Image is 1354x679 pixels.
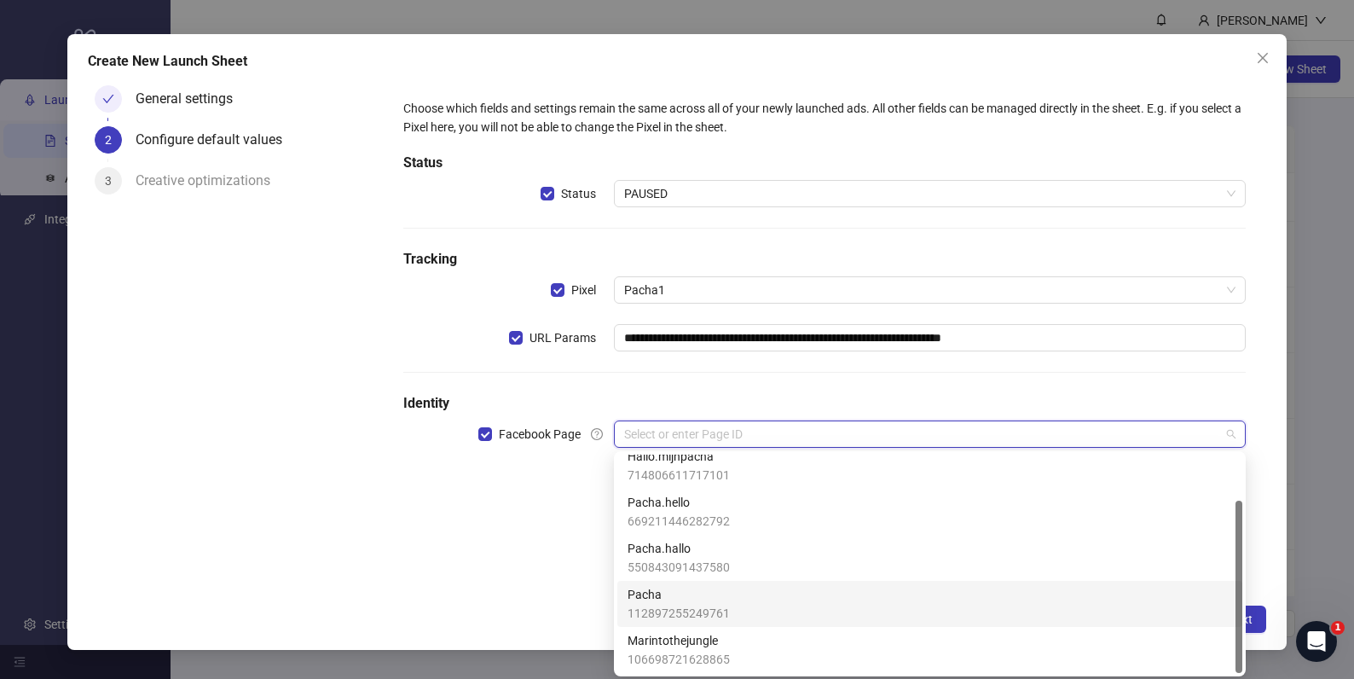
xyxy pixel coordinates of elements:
[628,631,730,650] span: Marintothejungle
[403,393,1246,414] h5: Identity
[1249,44,1276,72] button: Close
[617,443,1242,489] div: Hallo.mijnpacha
[136,126,296,154] div: Configure default values
[591,428,603,440] span: question-circle
[617,581,1242,627] div: Pacha
[628,466,730,485] span: 714806611717101
[136,85,246,113] div: General settings
[624,277,1235,303] span: Pacha1
[617,489,1242,535] div: Pacha.hello
[403,99,1246,136] div: Choose which fields and settings remain the same across all of your newly launched ads. All other...
[628,604,730,623] span: 112897255249761
[628,650,730,669] span: 106698721628865
[136,167,284,194] div: Creative optimizations
[105,133,112,147] span: 2
[628,558,730,577] span: 550843091437580
[617,535,1242,581] div: Pacha.hallo
[628,539,730,558] span: Pacha.hallo
[403,249,1246,270] h5: Tracking
[1256,51,1270,65] span: close
[1331,621,1345,635] span: 1
[628,585,730,604] span: Pacha
[628,447,730,466] span: Hallo.mijnpacha
[492,425,587,444] span: Facebook Page
[403,153,1246,173] h5: Status
[554,184,603,203] span: Status
[617,627,1242,673] div: Marintothejungle
[88,51,1265,72] div: Create New Launch Sheet
[564,281,603,299] span: Pixel
[105,174,112,188] span: 3
[1296,621,1337,662] iframe: Intercom live chat
[102,93,114,105] span: check
[523,328,603,347] span: URL Params
[624,181,1235,206] span: PAUSED
[628,512,730,531] span: 669211446282792
[628,493,730,512] span: Pacha.hello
